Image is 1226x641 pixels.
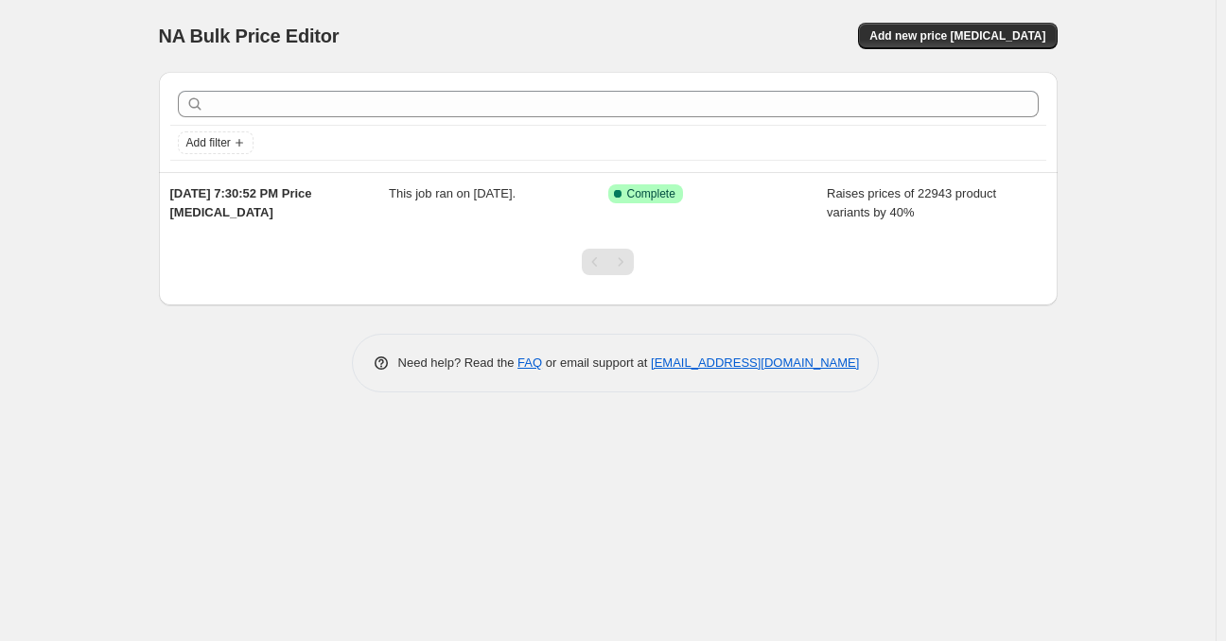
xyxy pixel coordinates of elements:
[517,355,542,370] a: FAQ
[186,135,231,150] span: Add filter
[869,28,1045,43] span: Add new price [MEDICAL_DATA]
[827,186,996,219] span: Raises prices of 22943 product variants by 40%
[159,26,340,46] span: NA Bulk Price Editor
[651,355,859,370] a: [EMAIL_ADDRESS][DOMAIN_NAME]
[627,186,675,201] span: Complete
[398,355,518,370] span: Need help? Read the
[178,131,254,154] button: Add filter
[542,355,651,370] span: or email support at
[582,249,634,275] nav: Pagination
[858,23,1057,49] button: Add new price [MEDICAL_DATA]
[389,186,516,200] span: This job ran on [DATE].
[170,186,312,219] span: [DATE] 7:30:52 PM Price [MEDICAL_DATA]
